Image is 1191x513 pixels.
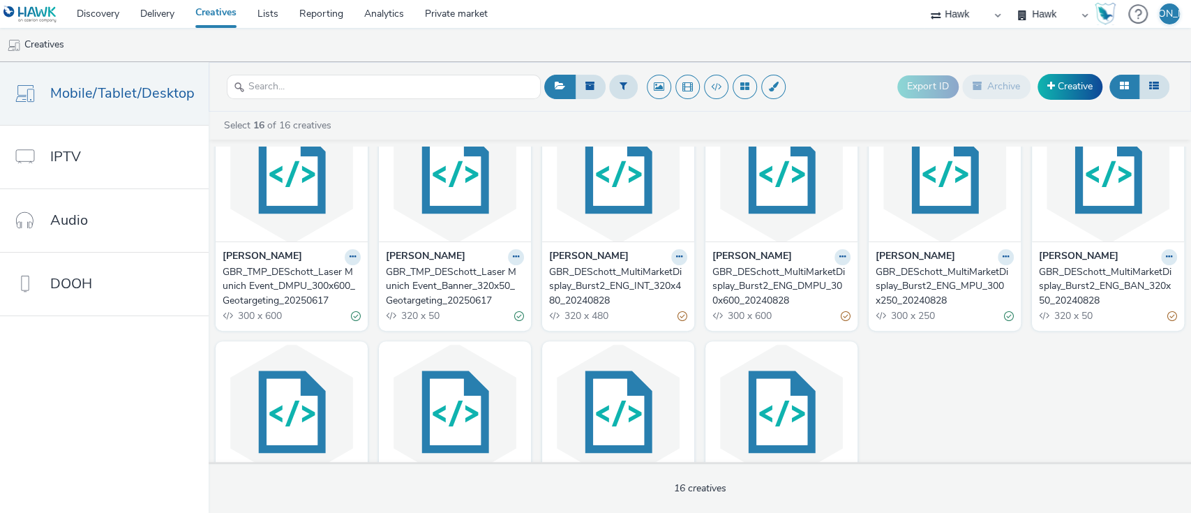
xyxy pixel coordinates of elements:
img: GBR_TMP_DESchott_Laser Munich Event_DMPU_300x600_Geotargeting_20250617 visual [219,105,364,241]
strong: [PERSON_NAME] [1039,249,1118,265]
span: 300 x 600 [237,309,282,322]
span: DOOH [50,274,92,294]
button: Grid [1109,75,1139,98]
div: GBR_DESchott_MultiMarketDisplay_Burst2_ENG_BAN_320x50_20240828 [1039,265,1171,308]
strong: [PERSON_NAME] [876,249,955,265]
span: Mobile/Tablet/Desktop [50,83,195,103]
div: Partially valid [841,309,851,324]
img: GBR_DESchott_MultiMarketDisplay_Burst1_ENG_DMPU_300x600_20240808 visual [546,345,691,481]
span: 320 x 50 [1053,309,1093,322]
strong: [PERSON_NAME] [712,249,792,265]
a: GBR_DESchott_MultiMarketDisplay_Burst2_ENG_INT_320x480_20240828 [549,265,687,308]
span: 16 creatives [674,482,726,495]
div: GBR_DESchott_MultiMarketDisplay_Burst2_ENG_MPU_300x250_20240828 [876,265,1008,308]
a: Hawk Academy [1095,3,1121,25]
div: GBR_DESchott_MultiMarketDisplay_Burst2_ENG_INT_320x480_20240828 [549,265,682,308]
img: GBR_DESchott_MultiMarketDisplay_Burst2_ENG_BAN_320x50_20240828 visual [1035,105,1181,241]
span: IPTV [50,147,81,167]
img: GBR_DESchott_MultiMarketDisplay_Burst1_ENG_INT_320x480_20240808 visual [382,345,527,481]
img: GBR_DESchott_MultiMarketDisplay_Burst2_ENG_MPU_300x250_20240828 visual [872,105,1017,241]
a: GBR_TMP_DESchott_Laser Munich Event_DMPU_300x600_Geotargeting_20250617 [223,265,361,308]
div: Valid [1004,309,1014,324]
img: GBR_DESchott_MultiMarketDisplay_Burst2_ENG_DMPU_300x600_20240828 visual [709,105,854,241]
strong: [PERSON_NAME] [549,249,629,265]
img: GBR_DESchott_MultiMarketDisplay_Burst1_ENG_Banner_320x50_20240808 visual [709,345,854,481]
a: GBR_TMP_DESchott_Laser Munich Event_Banner_320x50_Geotargeting_20250617 [386,265,524,308]
img: undefined Logo [3,6,57,23]
div: GBR_DESchott_MultiMarketDisplay_Burst2_ENG_DMPU_300x600_20240828 [712,265,845,308]
button: Table [1139,75,1169,98]
div: GBR_TMP_DESchott_Laser Munich Event_DMPU_300x600_Geotargeting_20250617 [223,265,355,308]
strong: [PERSON_NAME] [223,249,302,265]
img: mobile [7,38,21,52]
input: Search... [227,75,541,99]
a: Select of 16 creatives [223,119,337,132]
div: Partially valid [1167,309,1177,324]
strong: [PERSON_NAME] [386,249,465,265]
img: GBR_DESchott_MultiMarketDisplay_Burst2_ENG_INT_320x480_20240828 visual [546,105,691,241]
a: GBR_DESchott_MultiMarketDisplay_Burst2_ENG_DMPU_300x600_20240828 [712,265,851,308]
div: Valid [351,309,361,324]
img: GBR_TMP_DESchott_Laser Munich Event_Banner_320x50_Geotargeting_20250617 visual [382,105,527,241]
img: Hawk Academy [1095,3,1116,25]
span: Audio [50,210,88,230]
div: Partially valid [677,309,687,324]
span: 300 x 600 [726,309,772,322]
div: Valid [514,309,524,324]
a: Creative [1038,74,1102,99]
strong: 16 [253,119,264,132]
button: Export ID [897,75,959,98]
button: Archive [962,75,1031,98]
span: 320 x 50 [400,309,440,322]
div: GBR_TMP_DESchott_Laser Munich Event_Banner_320x50_Geotargeting_20250617 [386,265,518,308]
a: GBR_DESchott_MultiMarketDisplay_Burst2_ENG_BAN_320x50_20240828 [1039,265,1177,308]
img: GBR_DESchott_MultiMarketDisplay_Burst1_ENG_MPU_300x250_20240808 visual [219,345,364,481]
span: 300 x 250 [890,309,935,322]
span: 320 x 480 [563,309,608,322]
a: GBR_DESchott_MultiMarketDisplay_Burst2_ENG_MPU_300x250_20240828 [876,265,1014,308]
